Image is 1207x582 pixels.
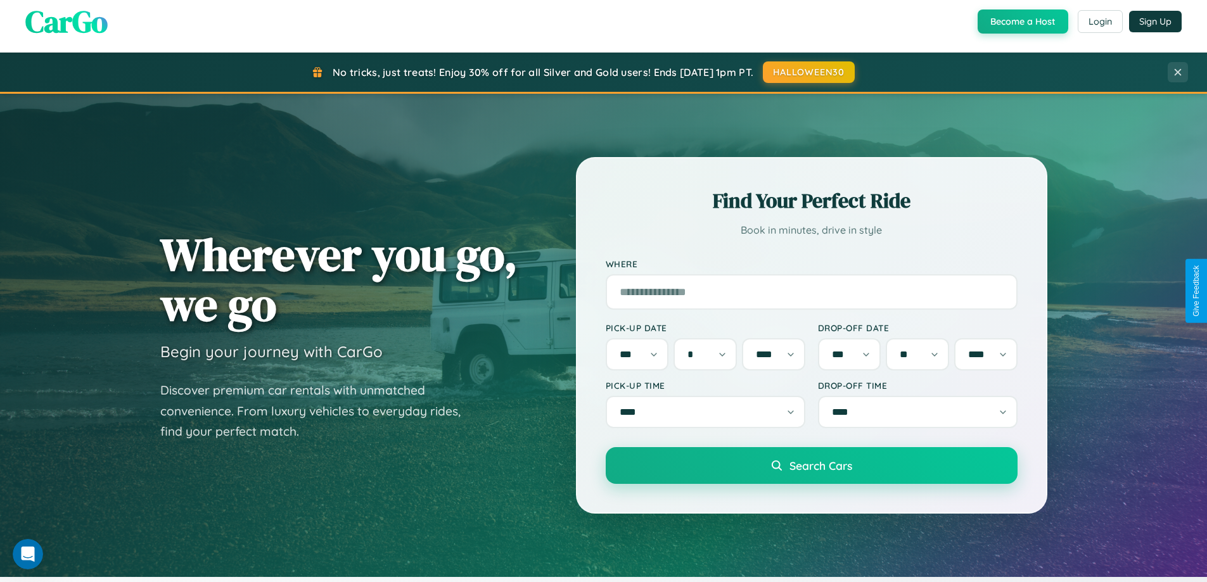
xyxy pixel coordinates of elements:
p: Book in minutes, drive in style [606,221,1018,239]
span: CarGo [25,1,108,42]
span: Search Cars [789,459,852,472]
p: Discover premium car rentals with unmatched convenience. From luxury vehicles to everyday rides, ... [160,380,477,442]
label: Drop-off Date [818,322,1018,333]
label: Where [606,258,1018,269]
button: Sign Up [1129,11,1182,32]
label: Pick-up Date [606,322,805,333]
button: Login [1078,10,1123,33]
button: Become a Host [978,9,1068,34]
label: Pick-up Time [606,380,805,391]
iframe: Intercom live chat [13,539,43,569]
button: HALLOWEEN30 [763,61,855,83]
h3: Begin your journey with CarGo [160,342,383,361]
span: No tricks, just treats! Enjoy 30% off for all Silver and Gold users! Ends [DATE] 1pm PT. [333,66,753,79]
h1: Wherever you go, we go [160,229,518,329]
h2: Find Your Perfect Ride [606,187,1018,215]
label: Drop-off Time [818,380,1018,391]
div: Give Feedback [1192,265,1201,317]
button: Search Cars [606,447,1018,484]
